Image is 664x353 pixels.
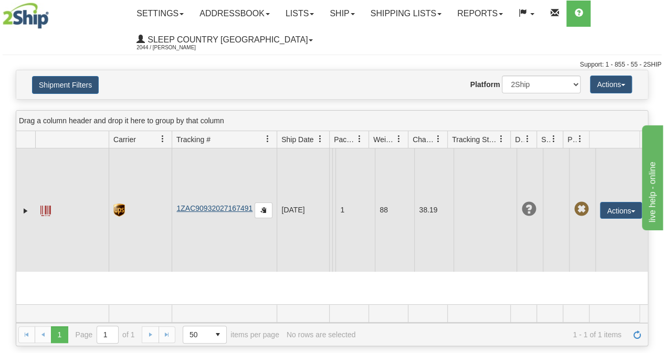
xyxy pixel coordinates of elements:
a: Weight filter column settings [390,130,408,148]
a: Refresh [629,326,646,343]
span: Page sizes drop down [183,326,227,344]
a: Tracking # filter column settings [259,130,277,148]
span: Tracking Status [452,134,498,145]
span: 50 [189,329,203,340]
a: Charge filter column settings [429,130,447,148]
span: 1 - 1 of 1 items [363,330,621,339]
span: select [209,326,226,343]
span: items per page [183,326,279,344]
a: Addressbook [192,1,278,27]
span: Shipment Issues [541,134,550,145]
td: 1 [335,148,375,272]
a: Sleep Country [GEOGRAPHIC_DATA] 2044 / [PERSON_NAME] [129,27,321,53]
span: Sleep Country [GEOGRAPHIC_DATA] [145,35,308,44]
span: Page of 1 [76,326,135,344]
img: 8 - UPS [113,204,124,217]
a: Delivery Status filter column settings [519,130,536,148]
label: Platform [470,79,500,90]
button: Actions [600,202,642,219]
button: Copy to clipboard [255,202,272,218]
a: Tracking Status filter column settings [492,130,510,148]
span: Charge [413,134,435,145]
div: grid grouping header [16,111,648,131]
a: 1ZAC90932027167491 [176,204,252,212]
span: Pickup Status [567,134,576,145]
a: Shipping lists [363,1,449,27]
div: Support: 1 - 855 - 55 - 2SHIP [3,60,661,69]
span: Delivery Status [515,134,524,145]
span: Packages [334,134,356,145]
td: [DATE] [277,148,329,272]
a: Carrier filter column settings [154,130,172,148]
a: Shipment Issues filter column settings [545,130,563,148]
span: 2044 / [PERSON_NAME] [136,42,215,53]
button: Actions [590,76,632,93]
iframe: chat widget [640,123,663,230]
div: No rows are selected [287,330,356,339]
button: Shipment Filters [32,76,99,94]
a: Ship [322,1,362,27]
td: Sleep Country [GEOGRAPHIC_DATA] Shipping Department [GEOGRAPHIC_DATA] [GEOGRAPHIC_DATA][PERSON_NA... [329,148,332,272]
a: Pickup Status filter column settings [571,130,589,148]
span: Unknown [521,202,536,217]
td: [PERSON_NAME] [PERSON_NAME] CA BC COQUITLAM V3J 4V5 [332,148,335,272]
span: Weight [373,134,395,145]
a: Label [40,201,51,218]
td: 38.19 [414,148,454,272]
span: Tracking # [176,134,210,145]
a: Packages filter column settings [351,130,368,148]
a: Expand [20,206,31,216]
div: live help - online [8,6,97,19]
a: Ship Date filter column settings [311,130,329,148]
td: 88 [375,148,414,272]
a: Lists [278,1,322,27]
span: Page 1 [51,326,68,343]
span: Carrier [113,134,136,145]
a: Reports [449,1,511,27]
span: Ship Date [281,134,313,145]
input: Page 1 [97,326,118,343]
span: Pickup Not Assigned [574,202,588,217]
img: logo2044.jpg [3,3,49,29]
a: Settings [129,1,192,27]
